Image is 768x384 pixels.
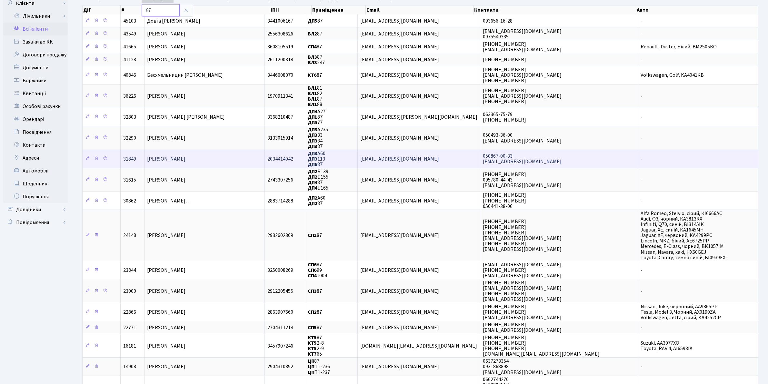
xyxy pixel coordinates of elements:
b: ДП2 [308,194,318,202]
span: А27 87 77 [308,108,326,126]
span: [PHONE_NUMBER] 095780-44-43 [EMAIL_ADDRESS][DOMAIN_NAME] [483,171,562,189]
b: СП6 [308,261,317,268]
a: Адреси [3,152,68,164]
span: [EMAIL_ADDRESS][DOMAIN_NAME] 0975549335 [483,28,562,40]
span: 063365-75-79 [PHONE_NUMBER] [483,111,526,123]
span: [EMAIL_ADDRESS][DOMAIN_NAME] [PHONE_NUMBER] [EMAIL_ADDRESS][DOMAIN_NAME] [483,261,562,279]
span: 87 [308,309,322,316]
span: [PERSON_NAME] [147,176,185,183]
b: ДП5 [308,119,318,126]
span: А60 113 87 [308,150,326,168]
b: СП6 [308,267,317,274]
span: [PERSON_NAME] [PERSON_NAME] [147,113,225,121]
span: [PHONE_NUMBER] [PHONE_NUMBER] [EMAIL_ADDRESS][DOMAIN_NAME] [483,303,562,321]
span: [EMAIL_ADDRESS][DOMAIN_NAME] [360,267,439,274]
span: Alfa Romeo, Stelvio, сірий, КІ6666АС Audi, Q3, чорний, КА3813КХ Infiniti, Q70, синій, ВІ3145ІК Ja... [641,210,726,261]
span: А235 33 34 87 [308,126,328,150]
th: ІПН [270,5,312,15]
span: [PHONE_NUMBER] [EMAIL_ADDRESS][DOMAIN_NAME] [483,41,562,53]
span: [EMAIL_ADDRESS][DOMAIN_NAME] [360,363,439,370]
span: 45103 [123,17,136,25]
span: [EMAIL_ADDRESS][DOMAIN_NAME] [360,155,439,162]
b: КТ5 [308,345,317,352]
span: 24148 [123,232,136,239]
b: ВЛ1 [308,101,317,108]
a: Контакти [3,139,68,152]
span: 093656-16-28 [483,17,513,25]
a: Довідники [3,203,68,216]
b: ЦП [308,363,314,370]
span: 87 [308,43,322,50]
b: ДП2 [308,173,318,181]
a: Всі клієнти [3,23,68,35]
a: Орендарі [3,113,68,126]
span: [PERSON_NAME] [147,363,185,370]
span: [PERSON_NAME] [147,232,185,239]
span: Renault, Duster, Білий, ВМ2505ВО [641,43,717,50]
span: [EMAIL_ADDRESS][DOMAIN_NAME] [360,176,439,183]
span: - [641,134,643,142]
span: 36226 [123,93,136,100]
span: 050493-36-00 [EMAIL_ADDRESS][DOMAIN_NAME] [483,132,562,144]
th: Email [366,5,474,15]
span: - [641,155,643,162]
span: 3446608070 [267,72,293,79]
span: [PERSON_NAME] [147,267,185,274]
span: [PERSON_NAME] [147,155,185,162]
a: Боржники [3,74,68,87]
span: 3250008269 [267,267,293,274]
span: 87 [308,324,322,331]
span: [PERSON_NAME] [147,93,185,100]
b: ДП3 [308,137,318,144]
span: 050867-00-33 [EMAIL_ADDRESS][DOMAIN_NAME] [483,153,562,165]
b: ДП1 [308,113,318,121]
span: [PERSON_NAME] [147,30,185,37]
b: ВЛ1 [308,95,317,103]
span: 87 99 1004 [308,261,327,279]
a: Щоденник [3,177,68,190]
span: 2556308626 [267,30,293,37]
b: ВЛ1 [308,84,317,92]
a: Автомобілі [3,164,68,177]
th: Приміщення [312,5,366,15]
span: - [641,363,643,370]
span: 22866 [123,309,136,316]
span: [PERSON_NAME]… [147,197,191,204]
span: [PHONE_NUMBER] [EMAIL_ADDRESS][DOMAIN_NAME] [PHONE_NUMBER] [483,66,562,84]
span: [PERSON_NAME] [147,288,185,295]
span: [EMAIL_ADDRESS][DOMAIN_NAME] [360,72,439,79]
span: 3608105519 [267,43,293,50]
span: [EMAIL_ADDRESS][DOMAIN_NAME] [360,56,439,63]
span: 2743307256 [267,176,293,183]
a: Посвідчення [3,126,68,139]
span: 2704311214 [267,324,293,331]
a: Лічильники [7,10,68,23]
span: [EMAIL_ADDRESS][DOMAIN_NAME] [360,43,439,50]
span: [PHONE_NUMBER] [483,56,526,63]
a: Документи [3,61,68,74]
span: - [641,324,643,331]
span: 87 [308,288,322,295]
span: 2932602309 [267,232,293,239]
span: 32290 [123,134,136,142]
b: ВЛ1 [308,90,317,97]
span: 3457907246 [267,342,293,350]
span: [EMAIL_ADDRESS][DOMAIN_NAME] [360,17,439,25]
span: 2904310892 [267,363,293,370]
span: 30862 [123,197,136,204]
span: 1970911341 [267,93,293,100]
span: [EMAIL_ADDRESS][PERSON_NAME][DOMAIN_NAME] [360,113,477,121]
span: [EMAIL_ADDRESS][DOMAIN_NAME] [360,197,439,204]
span: - [641,56,643,63]
span: 31615 [123,176,136,183]
span: 87 П1-236 П1-237 [308,358,330,376]
b: СП1 [308,232,317,239]
b: КТ5 [308,340,317,347]
span: 3368210487 [267,113,293,121]
span: 87 247 [308,54,325,66]
span: [DOMAIN_NAME][EMAIL_ADDRESS][DOMAIN_NAME] [360,342,477,350]
span: Довга [PERSON_NAME] [147,17,200,25]
span: 2883714288 [267,197,293,204]
span: - [641,176,643,183]
span: 43549 [123,30,136,37]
